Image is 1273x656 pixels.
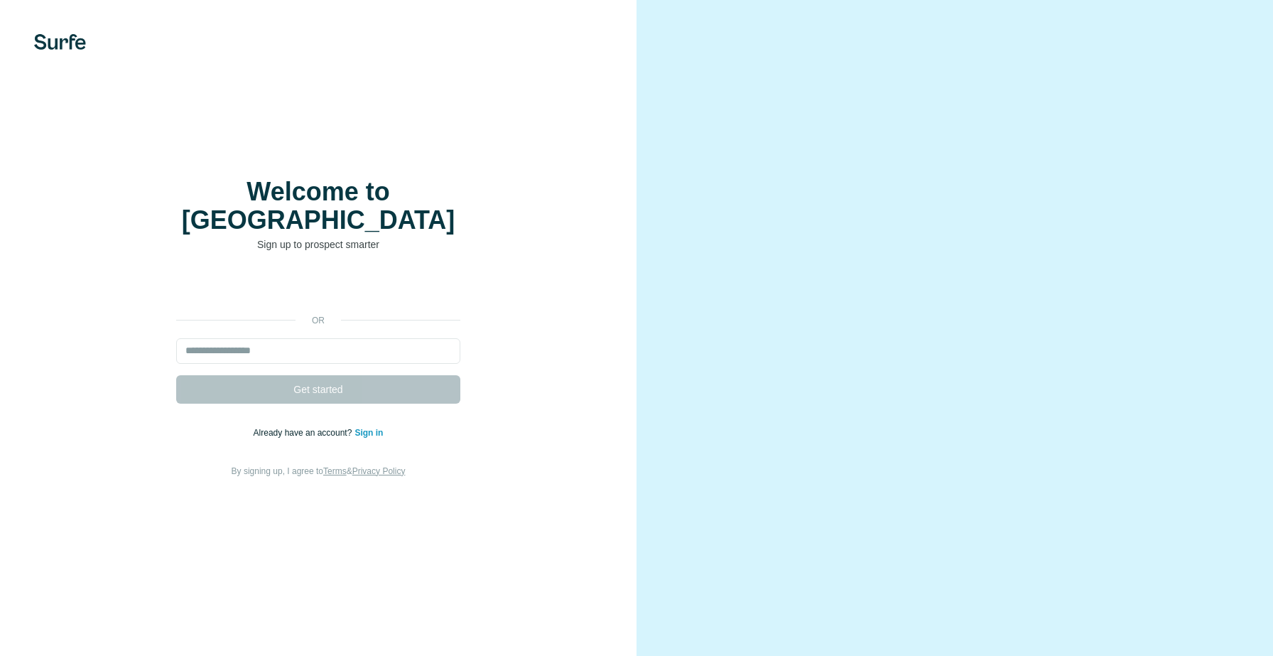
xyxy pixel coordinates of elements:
[34,34,86,50] img: Surfe's logo
[323,466,347,476] a: Terms
[176,237,460,252] p: Sign up to prospect smarter
[176,178,460,235] h1: Welcome to [GEOGRAPHIC_DATA]
[352,466,406,476] a: Privacy Policy
[296,314,341,327] p: or
[232,466,406,476] span: By signing up, I agree to &
[254,428,355,438] span: Already have an account?
[354,428,383,438] a: Sign in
